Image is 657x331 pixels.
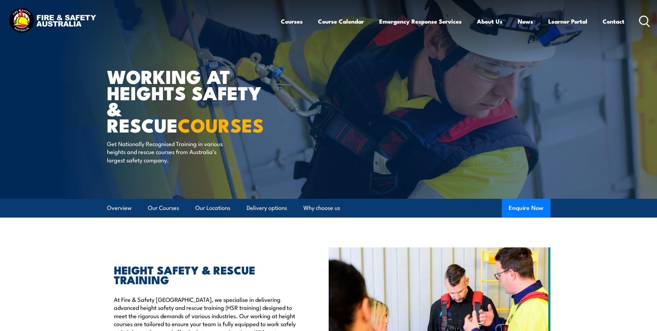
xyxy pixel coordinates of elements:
[107,68,278,133] h1: WORKING AT HEIGHTS SAFETY & RESCUE
[318,12,364,31] a: Course Calendar
[518,12,533,31] a: News
[303,199,340,217] a: Why choose us
[148,199,179,217] a: Our Courses
[107,199,132,217] a: Overview
[477,12,503,31] a: About Us
[379,12,462,31] a: Emergency Response Services
[502,199,550,218] button: Enquire Now
[107,139,233,164] p: Get Nationally Recognised Training in various heights and rescue courses from Australia’s largest...
[178,110,264,139] strong: COURSES
[548,12,587,31] a: Learner Portal
[195,199,230,217] a: Our Locations
[114,265,297,284] h2: HEIGHT SAFETY & RESCUE TRAINING
[247,199,287,217] a: Delivery options
[603,12,624,31] a: Contact
[281,12,303,31] a: Courses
